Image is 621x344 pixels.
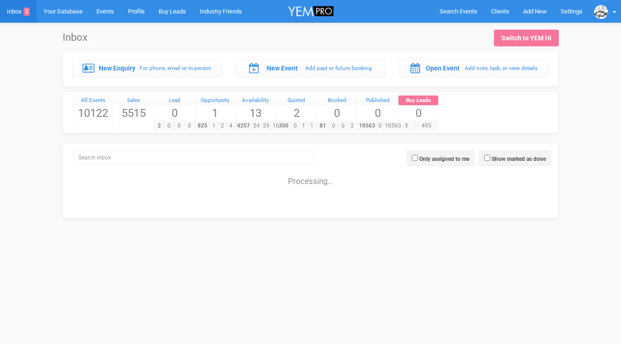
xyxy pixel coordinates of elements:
span: 24 [251,121,262,130]
span: 2 [347,121,357,130]
span: 2 [218,121,227,130]
span: 0 [154,105,195,121]
small: For phone, email or in-person [140,65,211,71]
label: Only assigned to me [419,155,469,163]
small: Add past or future booking [305,65,372,71]
input: Search Inbox [73,151,314,165]
span: 4 [226,121,235,130]
span: 1 [307,121,316,130]
a: Switch to YEM Hi [494,30,559,46]
img: data [594,5,608,19]
span: 0 [174,121,185,130]
a: Buy Leads [398,96,439,106]
span: Add New [523,8,547,15]
span: 350 [276,121,291,130]
span: 29 [261,121,271,130]
span: 1 [210,121,218,130]
a: Booked [317,96,357,106]
h1: Inbox [63,32,98,43]
span: Clients [491,8,509,15]
span: 1 [398,121,415,130]
a: Quoted [276,96,317,106]
span: 0 [398,105,439,121]
span: 10563 [357,121,377,130]
a: Lead [154,96,195,106]
label: Show marked as done [492,155,546,163]
a: Published [358,96,398,106]
span: 16 [271,121,281,130]
a: New Enquiry For phone, email or in-person [72,60,222,76]
span: 0 [358,105,398,121]
a: New Event Add past or future booking [236,60,385,76]
label: Open Event [426,64,460,73]
span: 0 [329,121,339,130]
label: New Enquiry [99,64,135,73]
span: 495 [415,121,438,130]
div: Processing... [65,167,556,185]
span: 4257 [235,121,252,130]
span: 0 [164,121,174,130]
span: 2 [154,121,165,130]
span: 825 [194,121,210,130]
small: Add note, task, or view details [465,65,538,71]
span: 3 [24,7,30,16]
div: Switch to YEM Hi [501,33,551,43]
span: 0 [291,121,300,130]
a: Opportunity [195,96,235,106]
span: Search Events [440,8,477,15]
span: 10563 [383,121,403,130]
a: Sales [114,96,154,106]
span: 1 [195,105,235,121]
a: All Events [73,96,114,106]
span: 10122 [73,105,114,121]
span: 2 [276,105,317,121]
span: 0 [338,121,348,130]
span: 0 [317,105,357,121]
a: Open Event Add note, task, or view details [399,60,549,76]
span: 81 [316,121,329,130]
span: 0 [184,121,195,130]
span: 13 [236,105,276,121]
span: 1 [299,121,308,130]
a: Availability [236,96,276,106]
label: New Event [267,64,298,73]
span: 0 [377,121,384,130]
span: 5515 [114,105,154,121]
